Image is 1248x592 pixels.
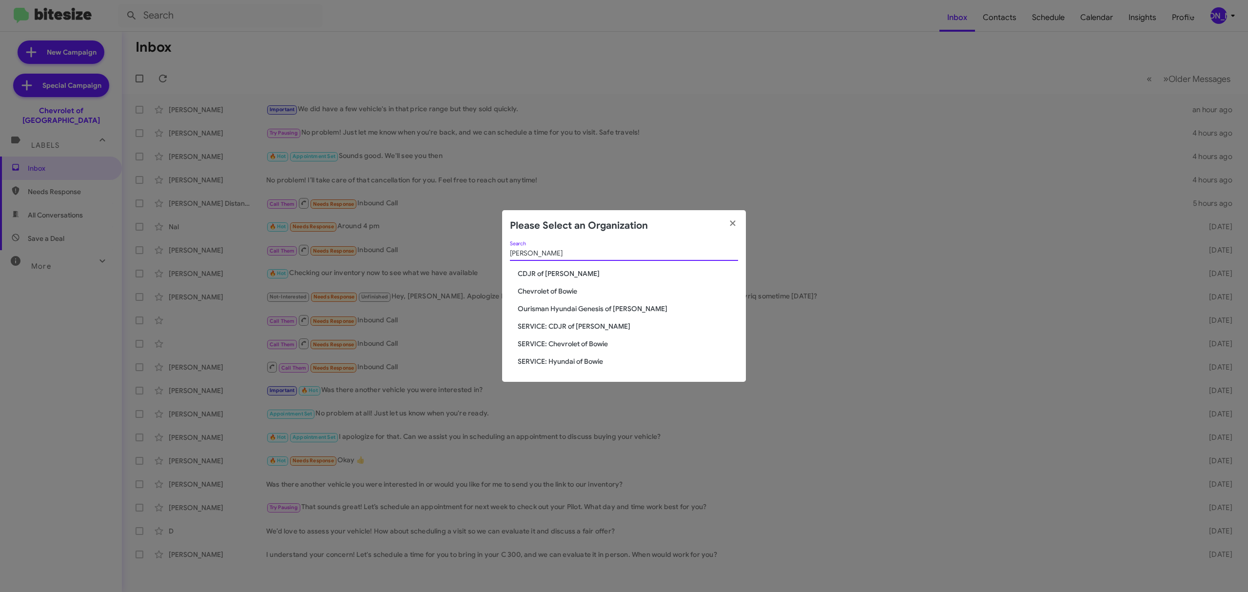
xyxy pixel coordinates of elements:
[518,321,738,331] span: SERVICE: CDJR of [PERSON_NAME]
[518,304,738,314] span: Ourisman Hyundai Genesis of [PERSON_NAME]
[518,356,738,366] span: SERVICE: Hyundai of Bowie
[518,269,738,278] span: CDJR of [PERSON_NAME]
[518,286,738,296] span: Chevrolet of Bowie
[510,218,648,234] h2: Please Select an Organization
[518,339,738,349] span: SERVICE: Chevrolet of Bowie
